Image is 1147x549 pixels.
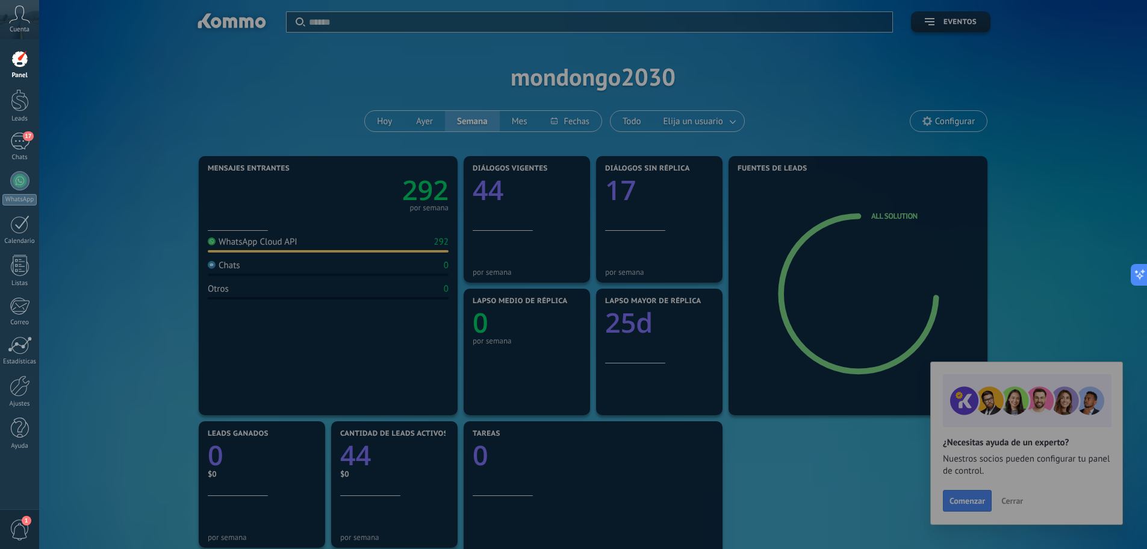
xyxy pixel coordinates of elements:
div: Listas [2,280,37,287]
div: Chats [2,154,37,162]
div: Correo [2,319,37,327]
span: 17 [23,131,33,141]
div: Estadísticas [2,358,37,366]
div: WhatsApp [2,194,37,205]
div: Ajustes [2,400,37,408]
div: Calendario [2,237,37,245]
div: Panel [2,72,37,80]
div: Ayuda [2,442,37,450]
div: Leads [2,115,37,123]
span: Cuenta [10,26,30,34]
span: 1 [22,516,31,525]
